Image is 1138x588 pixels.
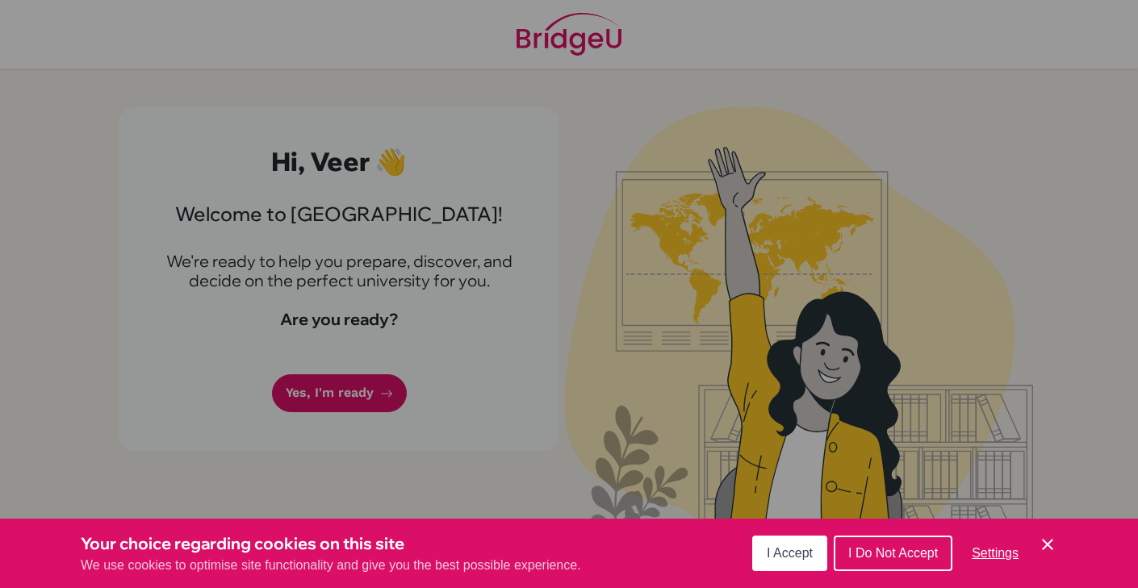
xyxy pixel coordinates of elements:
span: Settings [972,546,1019,560]
button: I Accept [752,536,827,571]
p: We use cookies to optimise site functionality and give you the best possible experience. [81,556,581,575]
h3: Your choice regarding cookies on this site [81,532,581,556]
span: I Accept [767,546,813,560]
button: Settings [959,537,1031,569]
span: I Do Not Accept [848,546,938,560]
button: I Do Not Accept [834,536,952,571]
button: Save and close [1038,535,1057,554]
